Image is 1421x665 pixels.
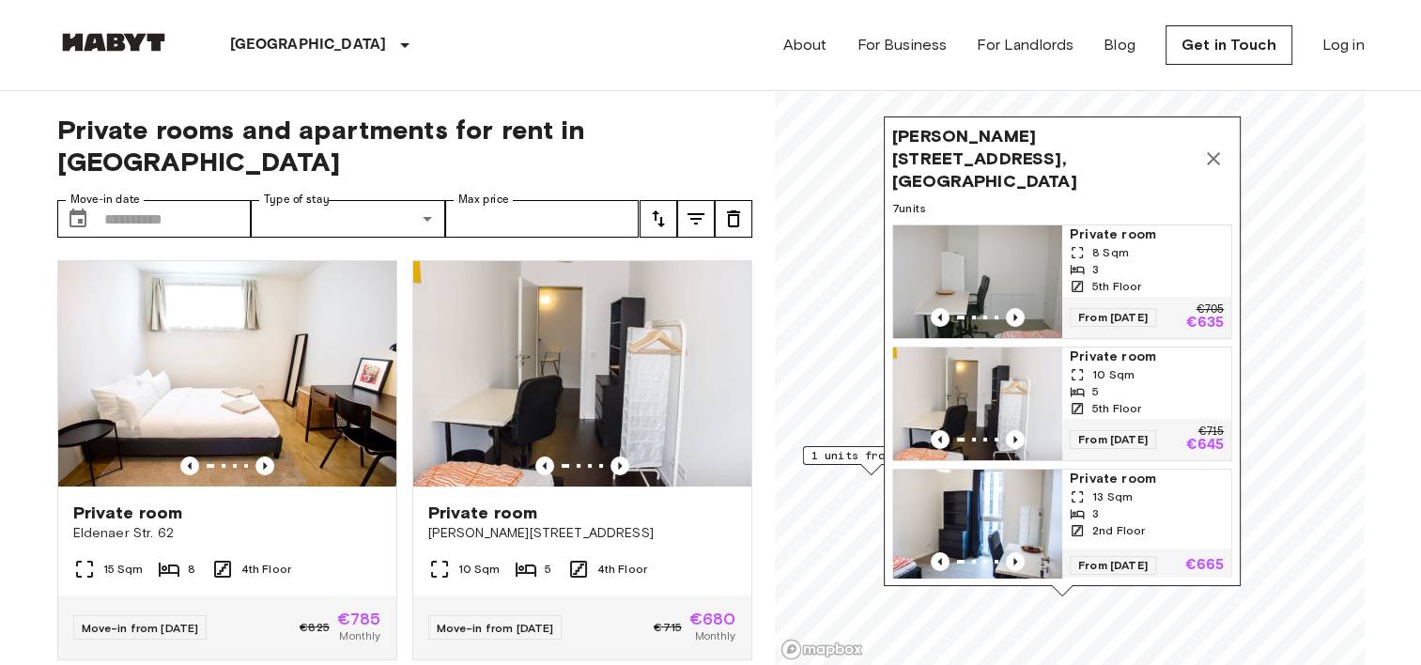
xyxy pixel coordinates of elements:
[73,502,183,524] span: Private room
[1070,470,1224,488] span: Private room
[694,627,735,644] span: Monthly
[70,192,140,208] label: Move-in date
[1196,304,1223,316] p: €705
[931,430,950,449] button: Previous image
[811,447,932,464] span: 1 units from €1320
[1092,244,1129,261] span: 8 Sqm
[1006,308,1025,327] button: Previous image
[715,200,752,238] button: tune
[884,116,1241,596] div: Map marker
[640,200,677,238] button: tune
[1322,34,1365,56] a: Log in
[1185,316,1224,331] p: €635
[892,347,1232,461] a: Marketing picture of unit DE-01-302-014-01Previous imagePrevious imagePrivate room10 Sqm55th Floo...
[1197,426,1223,438] p: €715
[241,561,291,578] span: 4th Floor
[1070,556,1156,575] span: From [DATE]
[412,260,752,660] a: Marketing picture of unit DE-01-302-010-01Previous imagePrevious imagePrivate room[PERSON_NAME][S...
[857,34,947,56] a: For Business
[103,561,144,578] span: 15 Sqm
[264,192,330,208] label: Type of stay
[1185,438,1224,453] p: €645
[783,34,827,56] a: About
[1092,488,1133,505] span: 13 Sqm
[892,200,1232,217] span: 7 units
[57,260,397,660] a: Marketing picture of unit DE-01-012-001-04HPrevious imagePrevious imagePrivate roomEldenaer Str. ...
[1070,430,1156,449] span: From [DATE]
[689,611,736,627] span: €680
[57,33,170,52] img: Habyt
[1104,34,1135,56] a: Blog
[255,456,274,475] button: Previous image
[677,200,715,238] button: tune
[1092,400,1141,417] span: 5th Floor
[1092,505,1099,522] span: 3
[892,125,1195,193] span: [PERSON_NAME][STREET_ADDRESS], [GEOGRAPHIC_DATA]
[1092,383,1099,400] span: 5
[1070,348,1224,366] span: Private room
[931,552,950,571] button: Previous image
[58,261,396,487] img: Marketing picture of unit DE-01-012-001-04H
[339,627,380,644] span: Monthly
[1070,308,1156,327] span: From [DATE]
[180,456,199,475] button: Previous image
[1184,558,1224,573] p: €665
[230,34,387,56] p: [GEOGRAPHIC_DATA]
[610,456,629,475] button: Previous image
[437,621,554,635] span: Move-in from [DATE]
[654,619,682,636] span: €715
[73,524,381,543] span: Eldenaer Str. 62
[893,470,1062,582] img: Marketing picture of unit DE-01-302-005-01
[892,224,1232,339] a: Marketing picture of unit DE-01-302-012-03Previous imagePrevious imagePrivate room8 Sqm35th Floor...
[428,502,538,524] span: Private room
[1092,278,1141,295] span: 5th Floor
[893,225,1062,338] img: Marketing picture of unit DE-01-302-012-03
[597,561,647,578] span: 4th Floor
[458,561,501,578] span: 10 Sqm
[1166,25,1292,65] a: Get in Touch
[802,446,940,475] div: Map marker
[892,469,1232,583] a: Marketing picture of unit DE-01-302-005-01Previous imagePrevious imagePrivate room13 Sqm32nd Floo...
[535,456,554,475] button: Previous image
[1092,522,1145,539] span: 2nd Floor
[59,200,97,238] button: Choose date
[82,621,199,635] span: Move-in from [DATE]
[188,561,195,578] span: 8
[1092,261,1099,278] span: 3
[1006,430,1025,449] button: Previous image
[545,561,551,578] span: 5
[428,524,736,543] span: [PERSON_NAME][STREET_ADDRESS]
[1070,225,1224,244] span: Private room
[413,261,751,487] img: Marketing picture of unit DE-01-302-010-01
[780,639,863,660] a: Mapbox logo
[337,611,381,627] span: €785
[931,308,950,327] button: Previous image
[458,192,509,208] label: Max price
[893,348,1062,460] img: Marketing picture of unit DE-01-302-014-01
[300,619,330,636] span: €825
[1006,552,1025,571] button: Previous image
[1092,366,1135,383] span: 10 Sqm
[977,34,1073,56] a: For Landlords
[57,114,752,178] span: Private rooms and apartments for rent in [GEOGRAPHIC_DATA]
